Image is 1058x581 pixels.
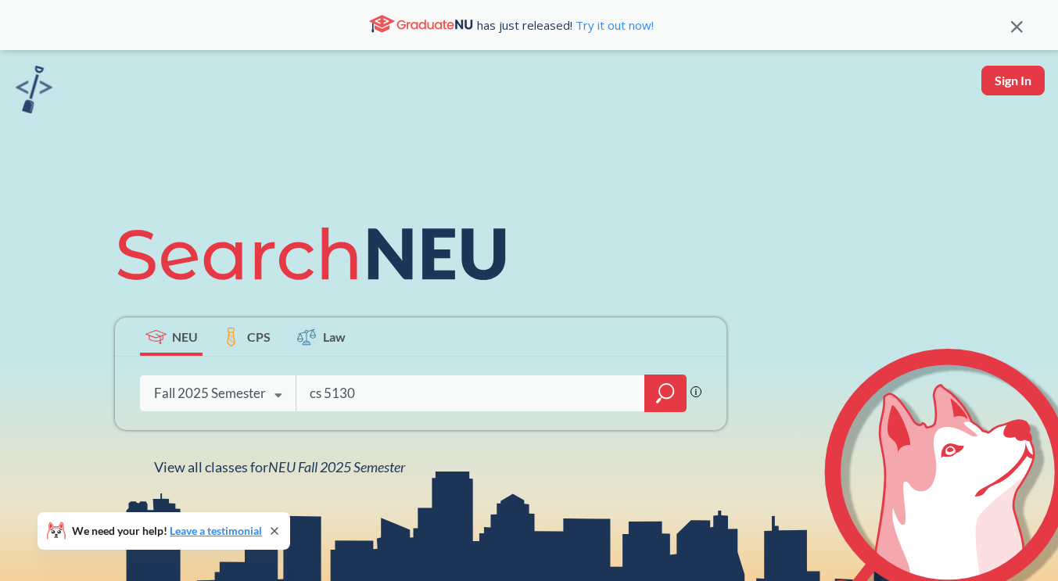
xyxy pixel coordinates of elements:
a: Try it out now! [572,17,654,33]
span: has just released! [477,16,654,34]
div: magnifying glass [644,375,687,412]
a: sandbox logo [16,66,52,118]
span: View all classes for [154,458,405,475]
span: We need your help! [72,525,262,536]
div: Fall 2025 Semester [154,385,266,402]
span: CPS [247,328,271,346]
span: Law [323,328,346,346]
span: NEU [172,328,198,346]
button: Sign In [981,66,1045,95]
a: Leave a testimonial [170,524,262,537]
svg: magnifying glass [656,382,675,404]
span: NEU Fall 2025 Semester [268,458,405,475]
img: sandbox logo [16,66,52,113]
input: Class, professor, course number, "phrase" [308,377,633,410]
